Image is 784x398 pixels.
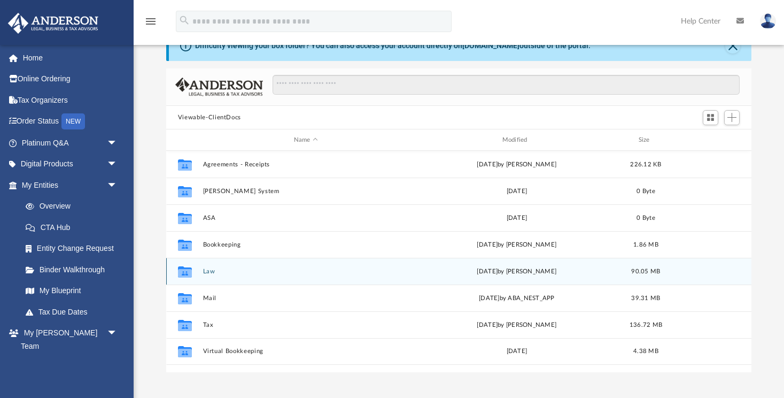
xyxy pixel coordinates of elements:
[107,132,128,154] span: arrow_drop_down
[195,40,591,51] div: Difficulty viewing your box folder? You can also access your account directly on outside of the p...
[414,160,620,170] div: [DATE] by [PERSON_NAME]
[7,111,134,133] a: Order StatusNEW
[15,301,134,323] a: Tax Due Dates
[724,110,740,125] button: Add
[203,215,409,221] button: ASA
[15,238,134,259] a: Entity Change Request
[203,161,409,168] button: Agreements - Receipts
[414,347,620,356] div: [DATE]
[178,113,241,123] button: Viewable-ClientDocs
[631,269,660,274] span: 90.05 MB
[636,215,655,221] span: 0 Byte
[7,132,134,154] a: Platinum Q&Aarrow_drop_down
[413,135,619,145] div: Modified
[7,68,134,90] a: Online Ordering
[7,154,134,175] a: Digital Productsarrow_drop_down
[203,348,409,355] button: Virtual Bookkeeping
[273,75,740,95] input: Search files and folders
[203,268,409,275] button: Law
[144,20,157,28] a: menu
[414,240,620,250] div: [DATE] by [PERSON_NAME]
[107,323,128,345] span: arrow_drop_down
[630,162,661,167] span: 226.12 KB
[703,110,719,125] button: Switch to Grid View
[166,151,751,373] div: grid
[178,14,190,26] i: search
[5,13,102,34] img: Anderson Advisors Platinum Portal
[203,188,409,195] button: [PERSON_NAME] System
[760,13,776,29] img: User Pic
[7,323,128,357] a: My [PERSON_NAME] Teamarrow_drop_down
[414,187,620,196] div: [DATE]
[633,242,658,248] span: 1.86 MB
[7,47,134,68] a: Home
[203,241,409,248] button: Bookkeeping
[15,280,128,302] a: My Blueprint
[15,196,134,217] a: Overview
[203,322,409,328] button: Tax
[107,154,128,175] span: arrow_drop_down
[414,320,620,330] div: [DATE] by [PERSON_NAME]
[636,188,655,194] span: 0 Byte
[107,174,128,196] span: arrow_drop_down
[203,295,409,302] button: Mail
[7,174,134,196] a: My Entitiesarrow_drop_down
[633,348,658,354] span: 4.38 MB
[144,15,157,28] i: menu
[414,294,620,303] div: [DATE] by ABA_NEST_APP
[477,269,498,274] span: [DATE]
[414,267,620,277] div: by [PERSON_NAME]
[624,135,667,145] div: Size
[15,217,134,238] a: CTA Hub
[462,41,519,50] a: [DOMAIN_NAME]
[414,213,620,223] div: [DATE]
[631,295,660,301] span: 39.31 MB
[171,135,198,145] div: id
[202,135,408,145] div: Name
[725,39,740,53] button: Close
[630,322,662,328] span: 136.72 MB
[672,135,747,145] div: id
[61,113,85,129] div: NEW
[15,259,134,280] a: Binder Walkthrough
[7,89,134,111] a: Tax Organizers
